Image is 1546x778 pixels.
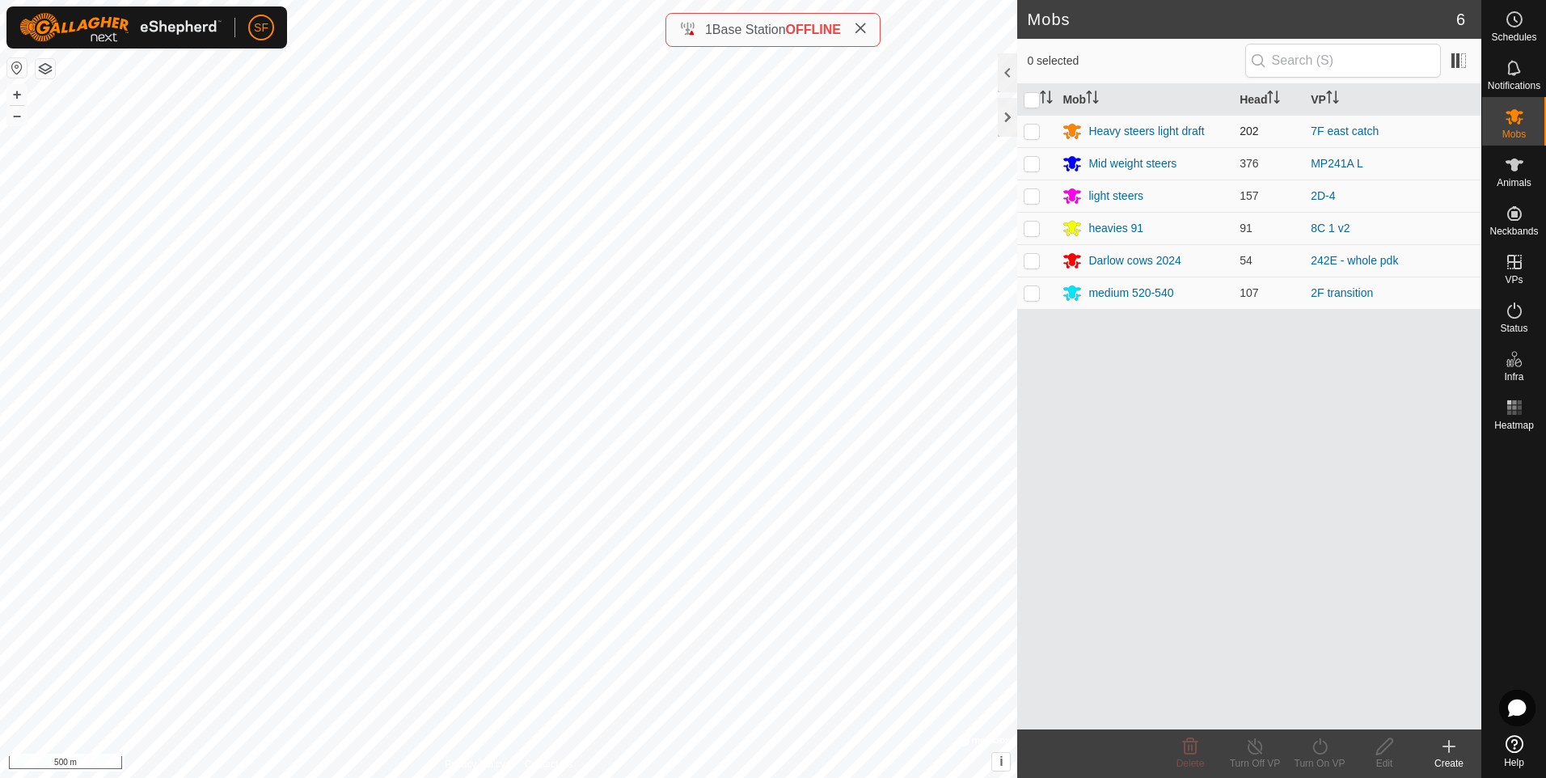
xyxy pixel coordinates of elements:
a: 2F transition [1311,286,1373,299]
button: Reset Map [7,58,27,78]
span: OFFLINE [786,23,841,36]
div: light steers [1088,188,1143,205]
span: 6 [1456,7,1465,32]
span: 1 [705,23,712,36]
div: Create [1417,756,1481,771]
div: Turn Off VP [1223,756,1287,771]
span: 0 selected [1027,53,1244,70]
span: Delete [1176,758,1205,769]
h2: Mobs [1027,10,1455,29]
div: Mid weight steers [1088,155,1176,172]
span: Infra [1504,372,1523,382]
img: Gallagher Logo [19,13,222,42]
span: 376 [1240,157,1258,170]
a: 7F east catch [1311,125,1379,137]
a: MP241A L [1311,157,1363,170]
span: i [999,755,1003,768]
button: – [7,106,27,125]
a: Privacy Policy [445,757,505,772]
div: Heavy steers light draft [1088,123,1204,140]
span: 202 [1240,125,1258,137]
th: VP [1304,84,1481,116]
div: Turn On VP [1287,756,1352,771]
a: Contact Us [525,757,572,772]
span: Schedules [1491,32,1536,42]
p-sorticon: Activate to sort [1040,93,1053,106]
a: 8C 1 v2 [1311,222,1350,235]
span: 91 [1240,222,1252,235]
span: 107 [1240,286,1258,299]
span: Base Station [712,23,786,36]
span: VPs [1505,275,1523,285]
button: Map Layers [36,59,55,78]
span: 157 [1240,189,1258,202]
span: Status [1500,323,1527,333]
p-sorticon: Activate to sort [1086,93,1099,106]
span: Animals [1497,178,1531,188]
a: 242E - whole pdk [1311,254,1398,267]
div: heavies 91 [1088,220,1143,237]
span: Notifications [1488,81,1540,91]
span: SF [254,19,268,36]
span: Heatmap [1494,421,1534,430]
div: medium 520-540 [1088,285,1173,302]
span: 54 [1240,254,1252,267]
div: Edit [1352,756,1417,771]
p-sorticon: Activate to sort [1267,93,1280,106]
div: Darlow cows 2024 [1088,252,1181,269]
a: 2D-4 [1311,189,1335,202]
span: Neckbands [1489,226,1538,236]
span: Mobs [1502,129,1526,139]
a: Help [1482,729,1546,774]
p-sorticon: Activate to sort [1326,93,1339,106]
th: Mob [1056,84,1233,116]
button: i [992,753,1010,771]
th: Head [1233,84,1304,116]
input: Search (S) [1245,44,1441,78]
span: Help [1504,758,1524,767]
button: + [7,85,27,104]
